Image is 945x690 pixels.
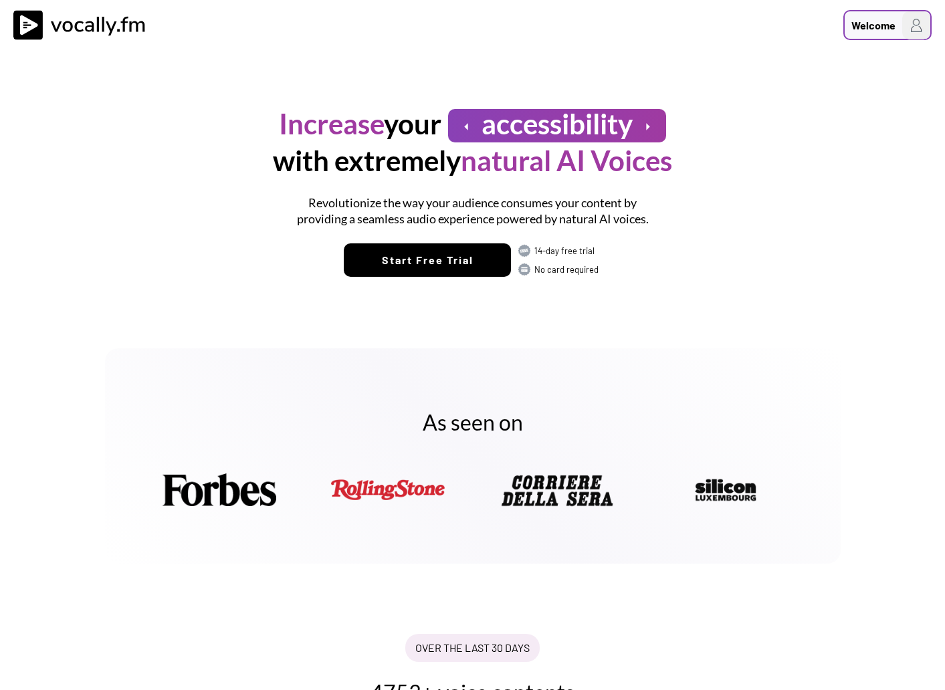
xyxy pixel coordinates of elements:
h1: Revolutionize the way your audience consumes your content by providing a seamless audio experienc... [289,195,657,227]
div: No card required [534,263,601,275]
img: CARD.svg [518,263,531,276]
img: rolling.png [331,467,445,513]
h1: your [279,106,441,142]
img: vocally%20logo.svg [13,10,154,40]
div: OVER THE LAST 30 DAYS [415,641,530,655]
font: Increase [279,107,384,140]
font: natural AI Voices [461,144,672,177]
img: Forbes.png [163,467,276,513]
button: Start Free Trial [344,243,511,277]
h1: accessibility [482,106,633,142]
button: arrow_right [639,118,656,135]
img: FREE.svg [518,244,531,257]
button: arrow_left [458,118,475,135]
h1: with extremely [273,142,672,179]
img: Profile%20Placeholder.png [902,11,930,39]
h2: As seen on [148,409,797,437]
img: Corriere-della-Sera-LOGO-FAT-2.webp [500,467,614,513]
img: silicon_logo_MINIMUMsize_web.png [669,467,782,513]
div: Welcome [851,17,896,33]
div: 14-day free trial [534,245,601,257]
